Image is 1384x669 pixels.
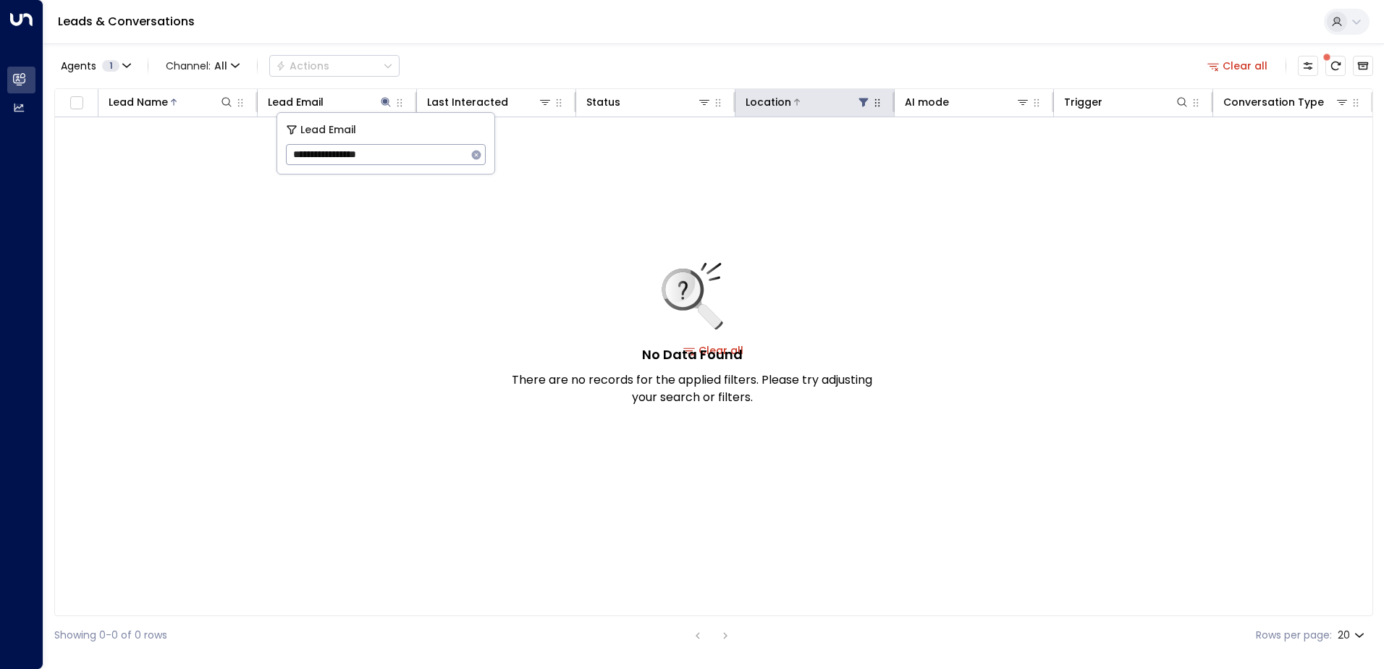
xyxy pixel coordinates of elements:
div: Location [746,93,871,111]
div: Button group with a nested menu [269,55,400,77]
span: Channel: [160,56,245,76]
div: AI mode [905,93,949,111]
div: AI mode [905,93,1030,111]
button: Actions [269,55,400,77]
div: Trigger [1064,93,1102,111]
div: Actions [276,59,329,72]
button: Clear all [1202,56,1274,76]
span: Agents [61,61,96,71]
div: Status [586,93,620,111]
div: Trigger [1064,93,1189,111]
label: Rows per page: [1256,628,1332,643]
a: Leads & Conversations [58,13,195,30]
button: Agents1 [54,56,136,76]
div: Last Interacted [427,93,508,111]
div: Conversation Type [1223,93,1349,111]
span: Lead Email [300,122,356,138]
span: All [214,60,227,72]
div: Location [746,93,791,111]
div: Status [586,93,712,111]
div: Lead Name [109,93,234,111]
button: Archived Leads [1353,56,1373,76]
span: There are new threads available. Refresh the grid to view the latest updates. [1325,56,1346,76]
div: Lead Email [268,93,324,111]
button: Channel:All [160,56,245,76]
span: Toggle select all [67,94,85,112]
h5: No Data Found [642,345,743,364]
span: 1 [102,60,119,72]
div: 20 [1338,625,1367,646]
div: Showing 0-0 of 0 rows [54,628,167,643]
div: Last Interacted [427,93,552,111]
nav: pagination navigation [688,626,735,644]
div: Lead Email [268,93,393,111]
button: Customize [1298,56,1318,76]
p: There are no records for the applied filters. Please try adjusting your search or filters. [511,371,873,406]
div: Conversation Type [1223,93,1324,111]
div: Lead Name [109,93,168,111]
